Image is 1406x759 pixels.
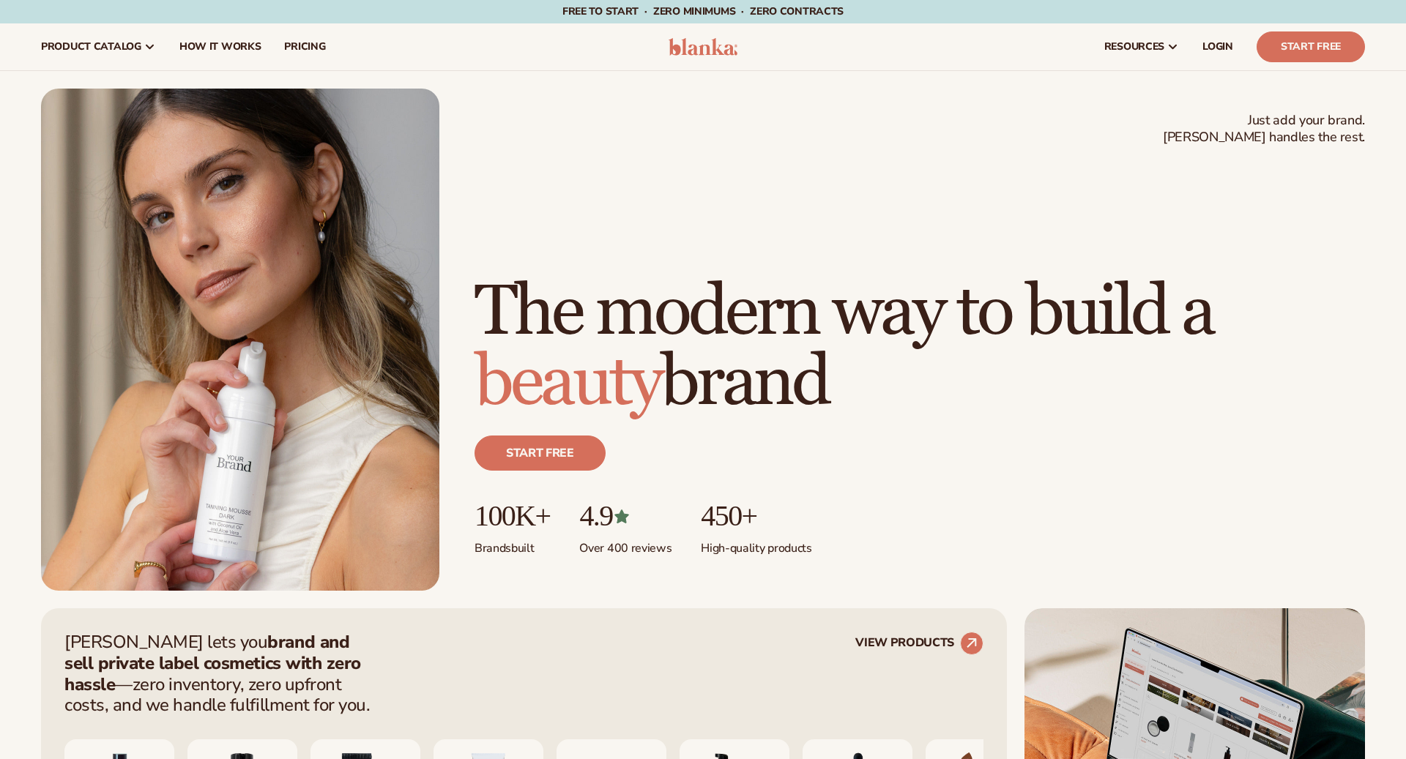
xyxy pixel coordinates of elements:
[669,38,738,56] img: logo
[579,500,672,532] p: 4.9
[284,41,325,53] span: pricing
[272,23,337,70] a: pricing
[1163,112,1365,146] span: Just add your brand. [PERSON_NAME] handles the rest.
[168,23,273,70] a: How It Works
[475,500,550,532] p: 100K+
[475,435,606,471] a: Start free
[64,632,379,716] p: [PERSON_NAME] lets you —zero inventory, zero upfront costs, and we handle fulfillment for you.
[475,532,550,556] p: Brands built
[701,500,811,532] p: 450+
[701,532,811,556] p: High-quality products
[475,340,661,425] span: beauty
[1202,41,1233,53] span: LOGIN
[855,632,983,655] a: VIEW PRODUCTS
[562,4,844,18] span: Free to start · ZERO minimums · ZERO contracts
[579,532,672,556] p: Over 400 reviews
[179,41,261,53] span: How It Works
[475,277,1365,418] h1: The modern way to build a brand
[1191,23,1245,70] a: LOGIN
[41,41,141,53] span: product catalog
[41,89,439,591] img: Female holding tanning mousse.
[29,23,168,70] a: product catalog
[1093,23,1191,70] a: resources
[64,630,361,696] strong: brand and sell private label cosmetics with zero hassle
[1257,31,1365,62] a: Start Free
[1104,41,1164,53] span: resources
